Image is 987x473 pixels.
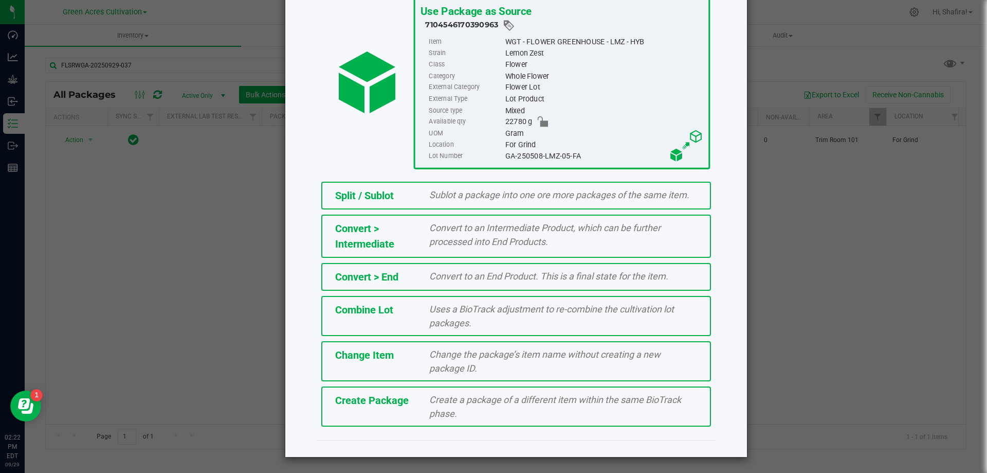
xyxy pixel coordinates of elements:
[420,5,531,17] span: Use Package as Source
[429,304,674,328] span: Uses a BioTrack adjustment to re-combine the cultivation lot packages.
[429,394,681,419] span: Create a package of a different item within the same BioTrack phase.
[505,82,703,93] div: Flower Lot
[429,82,503,93] label: External Category
[429,59,503,71] label: Class
[429,189,689,200] span: Sublot a package into one ore more packages of the same item.
[30,389,43,401] iframe: Resource center unread badge
[505,59,703,71] div: Flower
[505,116,532,128] span: 22780 g
[429,116,503,128] label: Available qty
[429,271,668,282] span: Convert to an End Product. This is a final state for the item.
[335,304,393,316] span: Combine Lot
[429,349,661,374] span: Change the package’s item name without creating a new package ID.
[505,36,703,47] div: WGT - FLOWER GREENHOUSE - LMZ - HYB
[335,271,398,283] span: Convert > End
[10,391,41,422] iframe: Resource center
[429,93,503,104] label: External Type
[429,128,503,139] label: UOM
[335,349,394,361] span: Change Item
[505,105,703,116] div: Mixed
[505,139,703,150] div: For Grind
[429,139,503,150] label: Location
[505,93,703,104] div: Lot Product
[505,128,703,139] div: Gram
[429,150,503,162] label: Lot Number
[335,189,394,202] span: Split / Sublot
[429,105,503,116] label: Source type
[429,71,503,82] label: Category
[429,222,661,247] span: Convert to an Intermediate Product, which can be further processed into End Products.
[429,36,503,47] label: Item
[429,47,503,59] label: Strain
[425,19,703,32] div: 7104546170390963
[505,47,703,59] div: Lemon Zest
[505,150,703,162] div: GA-250508-LMZ-05-FA
[335,394,409,407] span: Create Package
[505,71,703,82] div: Whole Flower
[335,222,394,250] span: Convert > Intermediate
